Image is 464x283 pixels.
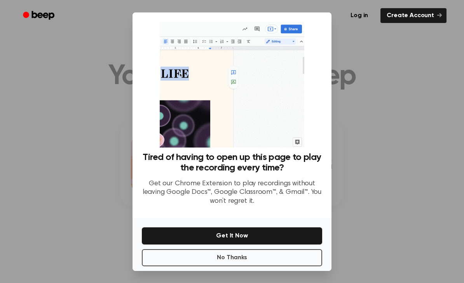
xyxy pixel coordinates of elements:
a: Beep [17,8,61,23]
a: Create Account [380,8,447,23]
h3: Tired of having to open up this page to play the recording every time? [142,152,322,173]
button: Get It Now [142,227,322,244]
p: Get our Chrome Extension to play recordings without leaving Google Docs™, Google Classroom™, & Gm... [142,179,322,206]
a: Log in [343,7,376,25]
img: Beep extension in action [160,22,304,148]
button: No Thanks [142,249,322,266]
